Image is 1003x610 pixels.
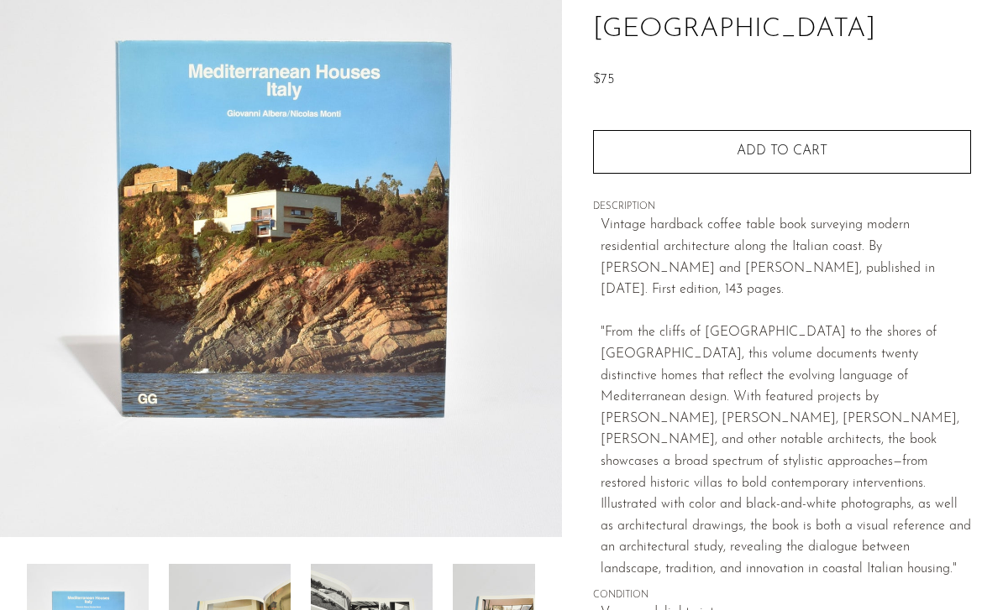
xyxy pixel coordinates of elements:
[737,144,827,158] span: Add to cart
[601,215,971,580] p: Vintage hardback coffee table book surveying modern residential architecture along the Italian co...
[593,200,971,215] span: DESCRIPTION
[593,73,614,86] span: $75
[593,130,971,174] button: Add to cart
[593,588,971,603] span: CONDITION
